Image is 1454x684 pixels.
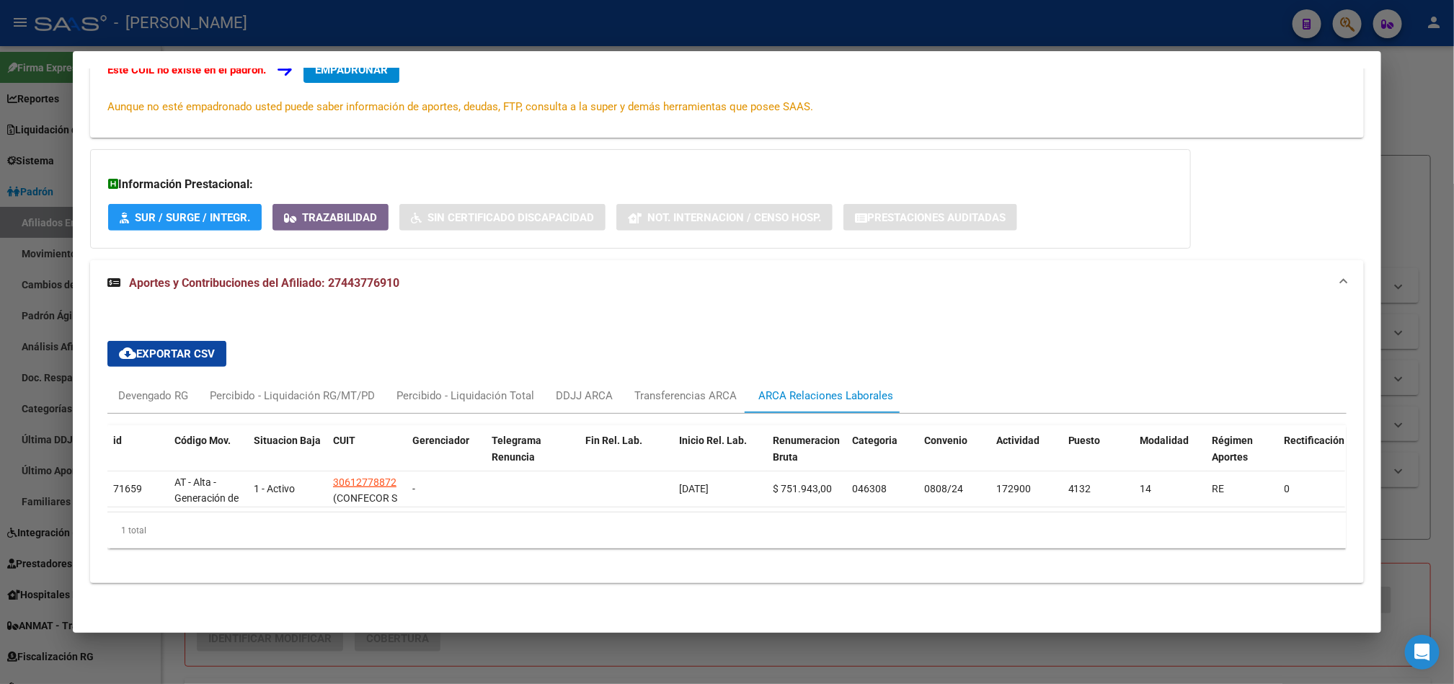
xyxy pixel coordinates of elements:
[918,425,990,489] datatable-header-cell: Convenio
[1285,483,1290,494] span: 0
[107,425,169,489] datatable-header-cell: id
[303,57,399,83] button: EMPADRONAR
[486,425,580,489] datatable-header-cell: Telegrama Renuncia
[843,204,1017,231] button: Prestaciones Auditadas
[119,347,215,360] span: Exportar CSV
[492,435,541,463] span: Telegrama Renuncia
[990,425,1063,489] datatable-header-cell: Actividad
[272,204,389,231] button: Trazabilidad
[407,425,486,489] datatable-header-cell: Gerenciador
[174,435,231,446] span: Código Mov.
[129,276,399,290] span: Aportes y Contribuciones del Afiliado: 27443776910
[1140,435,1189,446] span: Modalidad
[1207,425,1279,489] datatable-header-cell: Régimen Aportes
[119,345,136,362] mat-icon: cloud_download
[852,435,897,446] span: Categoria
[1135,425,1207,489] datatable-header-cell: Modalidad
[556,388,613,404] div: DDJJ ARCA
[174,476,239,521] span: AT - Alta - Generación de clave
[396,388,534,404] div: Percibido - Liquidación Total
[679,483,709,494] span: [DATE]
[113,483,142,494] span: 71659
[333,435,355,446] span: CUIT
[996,435,1039,446] span: Actividad
[135,211,250,224] span: SUR / SURGE / INTEGR.
[1068,483,1091,494] span: 4132
[585,435,642,446] span: Fin Rel. Lab.
[767,425,846,489] datatable-header-cell: Renumeracion Bruta
[673,425,767,489] datatable-header-cell: Inicio Rel. Lab.
[1285,435,1345,446] span: Rectificación
[333,476,396,488] span: 30612778872
[412,435,469,446] span: Gerenciador
[1063,425,1135,489] datatable-header-cell: Puesto
[996,483,1031,494] span: 172900
[1405,635,1440,670] div: Open Intercom Messenger
[107,63,266,76] strong: Este CUIL no existe en el padrón.
[580,425,673,489] datatable-header-cell: Fin Rel. Lab.
[412,483,415,494] span: -
[773,435,840,463] span: Renumeracion Bruta
[248,425,327,489] datatable-header-cell: Situacion Baja
[846,425,918,489] datatable-header-cell: Categoria
[679,435,747,446] span: Inicio Rel. Lab.
[315,63,388,76] span: EMPADRONAR
[867,211,1006,224] span: Prestaciones Auditadas
[333,492,397,520] span: (CONFECOR S A)
[1140,483,1152,494] span: 14
[924,435,967,446] span: Convenio
[427,211,594,224] span: Sin Certificado Discapacidad
[254,435,321,446] span: Situacion Baja
[758,388,893,404] div: ARCA Relaciones Laborales
[852,483,887,494] span: 046308
[773,483,832,494] span: $ 751.943,00
[616,204,833,231] button: Not. Internacion / Censo Hosp.
[108,176,1173,193] h3: Información Prestacional:
[924,483,963,494] span: 0808/24
[210,388,375,404] div: Percibido - Liquidación RG/MT/PD
[254,483,295,494] span: 1 - Activo
[90,306,1364,583] div: Aportes y Contribuciones del Afiliado: 27443776910
[1213,483,1225,494] span: RE
[90,260,1364,306] mat-expansion-panel-header: Aportes y Contribuciones del Afiliado: 27443776910
[118,388,188,404] div: Devengado RG
[113,435,122,446] span: id
[1213,435,1254,463] span: Régimen Aportes
[399,204,606,231] button: Sin Certificado Discapacidad
[647,211,821,224] span: Not. Internacion / Censo Hosp.
[90,34,1364,138] div: Datos de Empadronamiento
[634,388,737,404] div: Transferencias ARCA
[302,211,377,224] span: Trazabilidad
[108,204,262,231] button: SUR / SURGE / INTEGR.
[107,100,813,113] span: Aunque no esté empadronado usted puede saber información de aportes, deudas, FTP, consulta a la s...
[107,341,226,367] button: Exportar CSV
[327,425,407,489] datatable-header-cell: CUIT
[107,512,1347,548] div: 1 total
[1068,435,1101,446] span: Puesto
[1279,425,1351,489] datatable-header-cell: Rectificación
[169,425,248,489] datatable-header-cell: Código Mov.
